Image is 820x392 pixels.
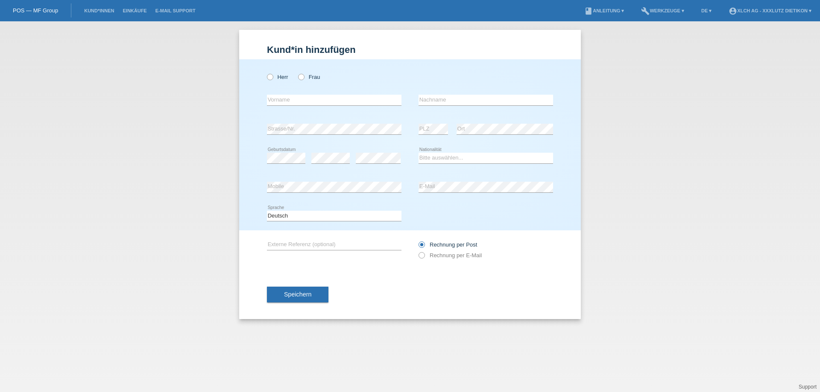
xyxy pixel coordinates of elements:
input: Rechnung per E-Mail [419,252,424,263]
i: book [584,7,593,15]
span: Speichern [284,291,311,298]
a: POS — MF Group [13,7,58,14]
input: Frau [298,74,304,79]
label: Rechnung per Post [419,241,477,248]
a: Einkäufe [118,8,151,13]
label: Rechnung per E-Mail [419,252,482,258]
a: Kund*innen [80,8,118,13]
i: build [641,7,650,15]
button: Speichern [267,287,328,303]
a: account_circleXLCH AG - XXXLutz Dietikon ▾ [724,8,816,13]
label: Frau [298,74,320,80]
i: account_circle [729,7,737,15]
a: E-Mail Support [151,8,200,13]
a: DE ▾ [697,8,716,13]
a: bookAnleitung ▾ [580,8,628,13]
h1: Kund*in hinzufügen [267,44,553,55]
input: Rechnung per Post [419,241,424,252]
a: buildWerkzeuge ▾ [637,8,688,13]
a: Support [799,384,817,390]
input: Herr [267,74,272,79]
label: Herr [267,74,288,80]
